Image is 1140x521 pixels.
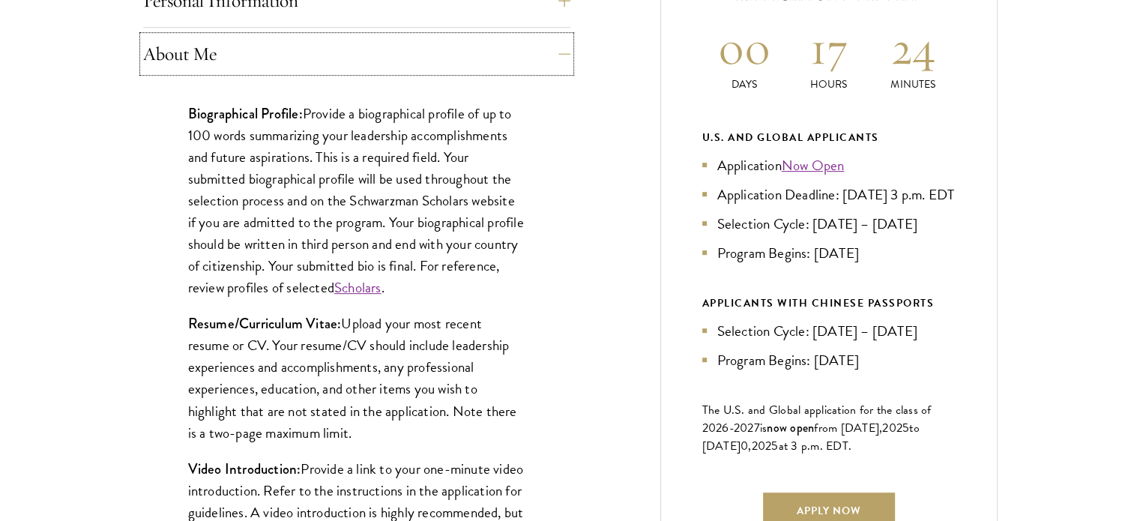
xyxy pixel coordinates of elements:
[722,419,729,437] span: 6
[760,419,767,437] span: is
[188,103,303,124] strong: Biographical Profile:
[779,437,852,455] span: at 3 p.m. EDT.
[702,20,787,76] h2: 00
[334,277,381,298] a: Scholars
[786,76,871,92] p: Hours
[143,36,570,72] button: About Me
[702,76,787,92] p: Days
[702,320,956,342] li: Selection Cycle: [DATE] – [DATE]
[702,154,956,176] li: Application
[882,419,902,437] span: 202
[702,184,956,205] li: Application Deadline: [DATE] 3 p.m. EDT
[188,313,525,443] p: Upload your most recent resume or CV. Your resume/CV should include leadership experiences and ac...
[702,349,956,371] li: Program Begins: [DATE]
[782,154,845,176] a: Now Open
[702,213,956,235] li: Selection Cycle: [DATE] – [DATE]
[871,76,956,92] p: Minutes
[786,20,871,76] h2: 17
[702,419,920,455] span: to [DATE]
[741,437,748,455] span: 0
[702,294,956,313] div: APPLICANTS WITH CHINESE PASSPORTS
[188,103,525,299] p: Provide a biographical profile of up to 100 words summarizing your leadership accomplishments and...
[748,437,751,455] span: ,
[767,419,814,436] span: now open
[871,20,956,76] h2: 24
[752,437,772,455] span: 202
[902,419,909,437] span: 5
[729,419,754,437] span: -202
[771,437,778,455] span: 5
[188,459,301,479] strong: Video Introduction:
[754,419,760,437] span: 7
[814,419,882,437] span: from [DATE],
[702,401,932,437] span: The U.S. and Global application for the class of 202
[188,313,342,334] strong: Resume/Curriculum Vitae:
[702,242,956,264] li: Program Begins: [DATE]
[702,128,956,147] div: U.S. and Global Applicants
